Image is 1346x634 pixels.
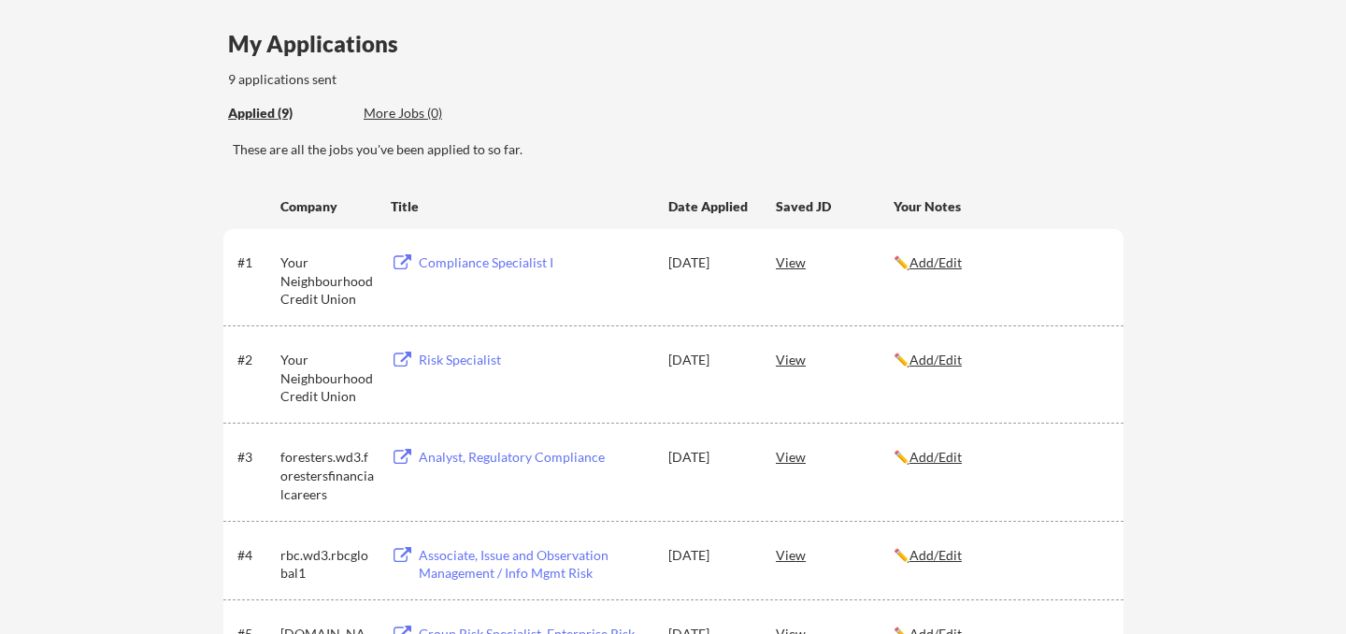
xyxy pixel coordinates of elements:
[228,104,350,122] div: Applied (9)
[237,546,274,565] div: #4
[776,189,894,223] div: Saved JD
[280,351,374,406] div: Your Neighbourhood Credit Union
[419,546,651,583] div: Associate, Issue and Observation Management / Info Mgmt Risk
[237,253,274,272] div: #1
[419,253,651,272] div: Compliance Specialist I
[228,70,590,89] div: 9 applications sent
[909,449,962,465] u: Add/Edit
[909,254,962,270] u: Add/Edit
[894,197,1107,216] div: Your Notes
[776,439,894,473] div: View
[280,448,374,503] div: foresters.wd3.forestersfinancialcareers
[776,538,894,571] div: View
[237,351,274,369] div: #2
[776,342,894,376] div: View
[668,448,751,467] div: [DATE]
[280,253,374,309] div: Your Neighbourhood Credit Union
[419,448,651,467] div: Analyst, Regulatory Compliance
[909,547,962,563] u: Add/Edit
[894,253,1107,272] div: ✏️
[364,104,501,122] div: More Jobs (0)
[237,448,274,467] div: #3
[668,197,751,216] div: Date Applied
[233,140,1124,159] div: These are all the jobs you've been applied to so far.
[668,546,751,565] div: [DATE]
[894,448,1107,467] div: ✏️
[391,197,651,216] div: Title
[280,197,374,216] div: Company
[894,351,1107,369] div: ✏️
[894,546,1107,565] div: ✏️
[909,352,962,367] u: Add/Edit
[228,33,413,55] div: My Applications
[668,351,751,369] div: [DATE]
[668,253,751,272] div: [DATE]
[419,351,651,369] div: Risk Specialist
[280,546,374,583] div: rbc.wd3.rbcglobal1
[776,245,894,279] div: View
[228,104,350,123] div: These are all the jobs you've been applied to so far.
[364,104,501,123] div: These are job applications we think you'd be a good fit for, but couldn't apply you to automatica...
